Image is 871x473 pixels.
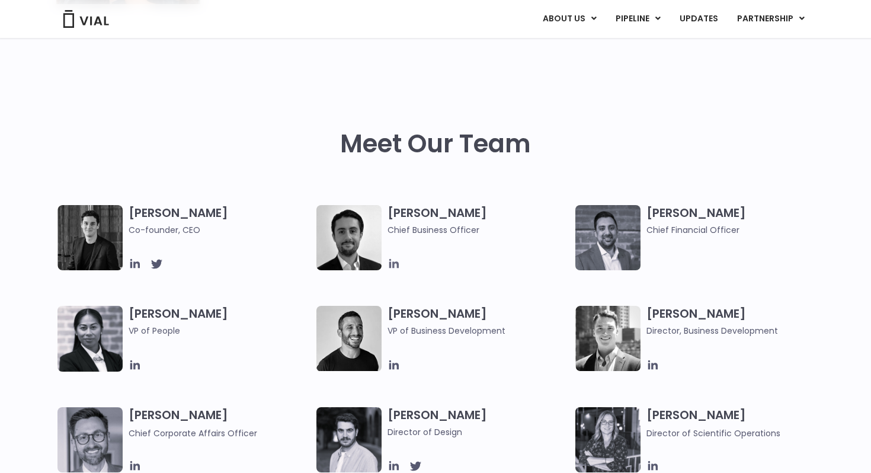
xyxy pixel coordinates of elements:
[575,407,641,472] img: Headshot of smiling woman named Sarah
[57,205,123,270] img: A black and white photo of a man in a suit attending a Summit.
[388,223,569,237] span: Chief Business Officer
[646,407,828,440] h3: [PERSON_NAME]
[129,223,310,237] span: Co-founder, CEO
[129,407,310,440] h3: [PERSON_NAME]
[129,324,310,337] span: VP of People
[340,130,531,158] h2: Meet Our Team
[316,306,382,371] img: A black and white photo of a man smiling.
[646,427,780,439] span: Director of Scientific Operations
[728,9,814,29] a: PARTNERSHIPMenu Toggle
[388,426,569,439] span: Director of Design
[646,223,828,237] span: Chief Financial Officer
[388,205,569,237] h3: [PERSON_NAME]
[129,306,310,354] h3: [PERSON_NAME]
[388,306,569,337] h3: [PERSON_NAME]
[129,205,310,237] h3: [PERSON_NAME]
[646,306,828,337] h3: [PERSON_NAME]
[57,407,123,472] img: Paolo-M
[670,9,727,29] a: UPDATES
[575,306,641,371] img: A black and white photo of a smiling man in a suit at ARVO 2023.
[533,9,606,29] a: ABOUT USMenu Toggle
[606,9,670,29] a: PIPELINEMenu Toggle
[388,324,569,337] span: VP of Business Development
[388,407,569,439] h3: [PERSON_NAME]
[646,205,828,237] h3: [PERSON_NAME]
[129,427,257,439] span: Chief Corporate Affairs Officer
[62,10,110,28] img: Vial Logo
[316,205,382,270] img: A black and white photo of a man in a suit holding a vial.
[316,407,382,472] img: Headshot of smiling man named Albert
[57,306,123,372] img: Catie
[646,324,828,337] span: Director, Business Development
[575,205,641,270] img: Headshot of smiling man named Samir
